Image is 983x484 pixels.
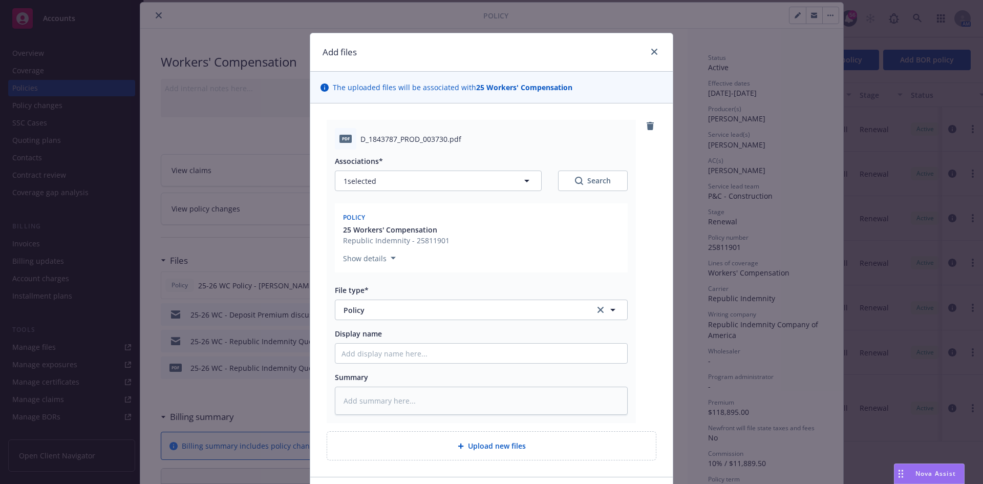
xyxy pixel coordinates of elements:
input: Add display name here... [335,344,627,363]
a: clear selection [594,304,607,316]
button: Nova Assist [894,464,965,484]
span: File type* [335,285,369,295]
span: Summary [335,372,368,382]
span: Policy [344,305,581,315]
span: Nova Assist [915,469,956,478]
button: Policyclear selection [335,300,628,320]
div: Drag to move [894,464,907,483]
span: Display name [335,329,382,339]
